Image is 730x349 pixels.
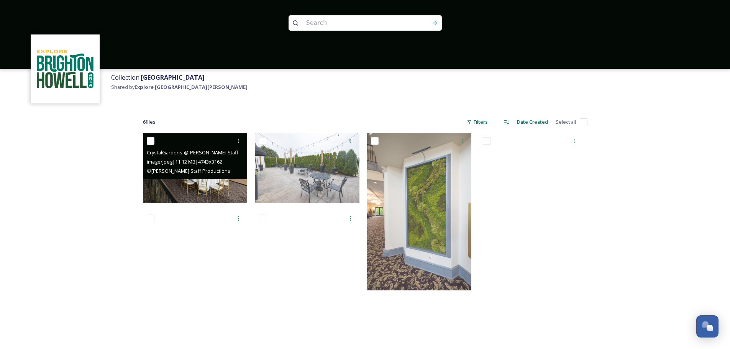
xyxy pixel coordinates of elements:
div: Filters [463,115,492,129]
strong: Explore [GEOGRAPHIC_DATA][PERSON_NAME] [135,84,248,90]
strong: [GEOGRAPHIC_DATA] [141,73,205,82]
div: Date Created [513,115,552,129]
span: image/jpeg | 11.12 MB | 4743 x 3162 [147,158,222,165]
span: CrystalGardens-@[PERSON_NAME] Staff Productions.jpg [147,149,276,156]
img: 67e7af72-b6c8-455a-acf8-98e6fe1b68aa.avif [34,38,96,100]
span: Select all [556,118,576,126]
img: 0163_2024_CrystalGardens[67].jpg [255,133,359,203]
span: 6 file s [143,118,156,126]
input: Search [302,15,407,31]
button: Open Chat [696,315,719,338]
span: Collection: [111,73,205,82]
span: Shared by [111,84,248,90]
span: © [PERSON_NAME] Staff Productions [147,167,230,174]
img: 0151_2024_CrystalGardens.jpg [367,133,472,290]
